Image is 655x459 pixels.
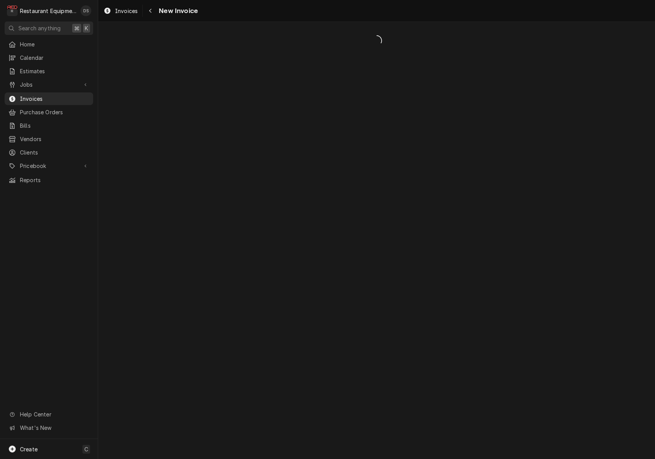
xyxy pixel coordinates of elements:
a: Home [5,38,93,51]
a: Calendar [5,51,93,64]
a: Go to Help Center [5,408,93,421]
a: Estimates [5,65,93,77]
span: Invoices [20,95,89,103]
span: Clients [20,148,89,156]
a: Purchase Orders [5,106,93,118]
span: What's New [20,424,89,432]
span: New Invoice [156,6,198,16]
span: K [85,24,88,32]
a: Clients [5,146,93,159]
a: Go to Jobs [5,78,93,91]
span: Help Center [20,410,89,418]
span: Loading... [98,33,655,49]
span: Vendors [20,135,89,143]
div: Restaurant Equipment Diagnostics [20,7,76,15]
span: Home [20,40,89,48]
span: Estimates [20,67,89,75]
div: Derek Stewart's Avatar [81,5,91,16]
span: Jobs [20,81,78,89]
div: Restaurant Equipment Diagnostics's Avatar [7,5,18,16]
a: Bills [5,119,93,132]
span: Calendar [20,54,89,62]
a: Go to Pricebook [5,160,93,172]
a: Reports [5,174,93,186]
span: Reports [20,176,89,184]
div: R [7,5,18,16]
span: Search anything [18,24,61,32]
a: Invoices [5,92,93,105]
span: Bills [20,122,89,130]
span: C [84,445,88,453]
button: Navigate back [144,5,156,17]
a: Invoices [100,5,141,17]
button: Search anything⌘K [5,21,93,35]
span: Pricebook [20,162,78,170]
a: Go to What's New [5,421,93,434]
div: DS [81,5,91,16]
span: ⌘ [74,24,79,32]
span: Create [20,446,38,452]
a: Vendors [5,133,93,145]
span: Invoices [115,7,138,15]
span: Purchase Orders [20,108,89,116]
